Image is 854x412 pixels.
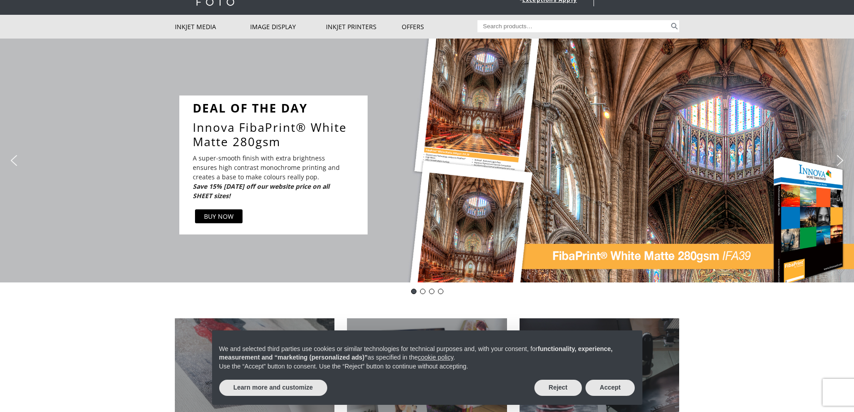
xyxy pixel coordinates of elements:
[585,380,635,396] button: Accept
[175,379,335,389] h2: INKJET MEDIA
[175,15,251,39] a: Inkjet Media
[833,153,847,168] img: next arrow
[411,289,416,294] div: DOTD- IFA39
[418,354,453,361] a: cookie policy
[193,100,363,116] a: DEAL OF THE DAY
[534,380,582,396] button: Reject
[219,345,635,362] p: We and selected third parties use cookies or similar technologies for technical purposes and, wit...
[219,345,613,361] strong: functionality, experience, measurement and “marketing (personalized ads)”
[409,287,445,296] div: Choose slide to display.
[204,212,234,221] div: BUY NOW
[219,380,327,396] button: Learn more and customize
[438,289,443,294] div: pinch book
[420,289,425,294] div: DOTD-Innova IFA26
[429,289,434,294] div: Innova-general
[205,323,650,412] div: Notice
[219,362,635,371] p: Use the “Accept” button to consent. Use the “Reject” button to continue without accepting.
[193,182,329,200] i: Save 15% [DATE] off our website price on all SHEET sizes!
[669,20,680,32] button: Search
[477,20,669,32] input: Search products…
[250,15,326,39] a: Image Display
[195,209,243,223] a: BUY NOW
[402,15,477,39] a: Offers
[193,121,363,148] a: Innova FibaPrint® White Matte 280gsm
[326,15,402,39] a: Inkjet Printers
[193,153,341,200] p: A super-smooth finish with extra brightness ensures high contrast monochrome printing and creates...
[7,153,21,168] img: previous arrow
